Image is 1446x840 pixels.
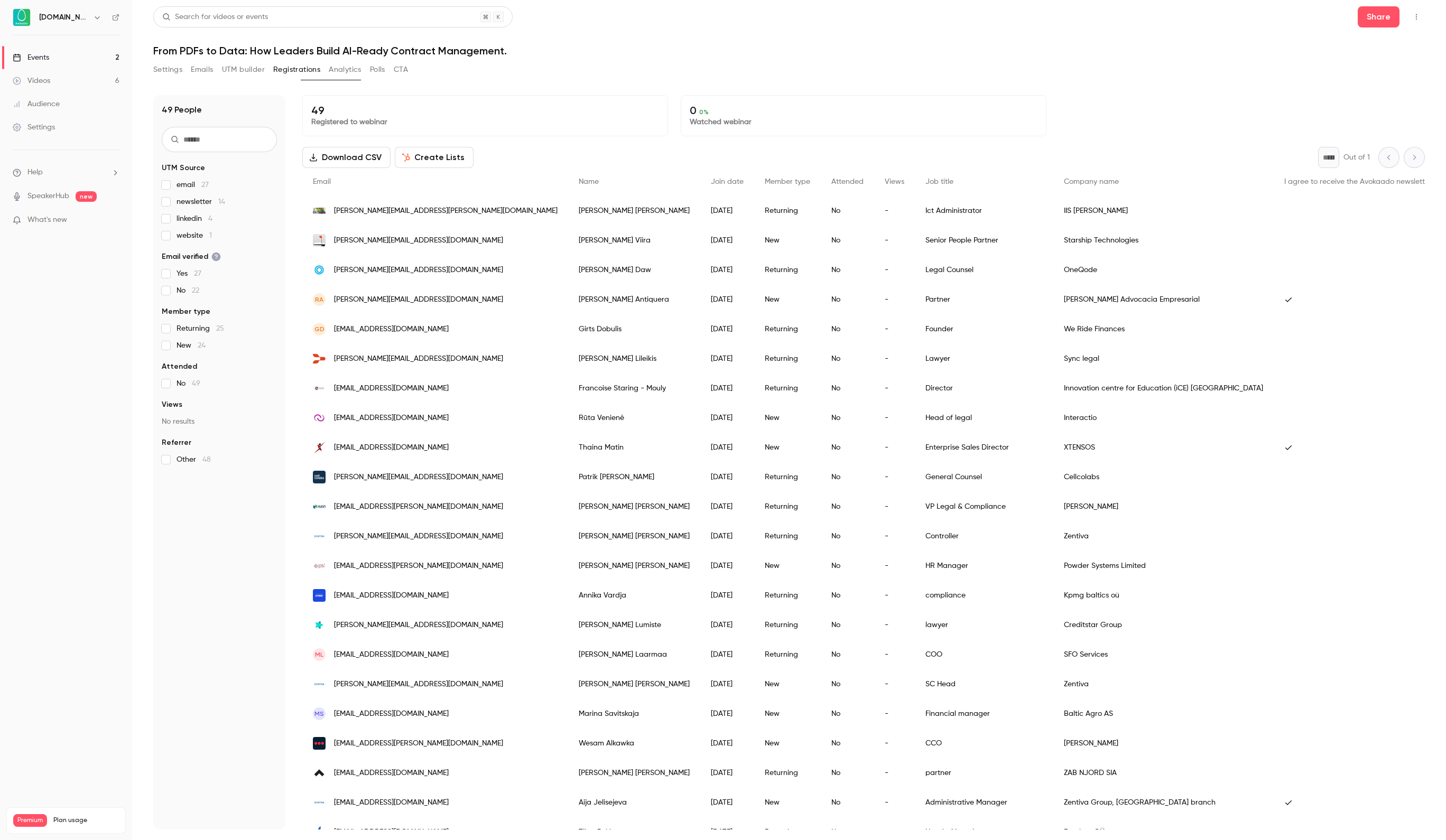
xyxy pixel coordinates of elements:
div: Returning [754,374,821,403]
div: New [754,285,821,314]
div: No [821,285,874,314]
div: No [821,669,874,699]
div: compliance [915,581,1053,610]
div: Controller [915,521,1053,551]
div: New [754,551,821,581]
div: [PERSON_NAME] [1053,492,1274,521]
div: General Counsel [915,462,1053,492]
div: - [874,403,915,433]
span: Company name [1064,178,1119,185]
span: [PERSON_NAME][EMAIL_ADDRESS][PERSON_NAME][DOMAIN_NAME] [334,206,558,217]
span: 1 [209,232,212,239]
div: Videos [13,76,50,86]
div: Zentiva [1053,521,1274,551]
span: Member type [162,306,210,317]
span: [EMAIL_ADDRESS][PERSON_NAME][DOMAIN_NAME] [334,561,503,572]
div: Baltic Agro AS [1053,699,1274,729]
div: Administrative Manager [915,788,1053,817]
span: [EMAIL_ADDRESS][DOMAIN_NAME] [334,827,449,838]
button: Download CSV [302,147,391,168]
div: Senior People Partner [915,226,1053,255]
div: [DATE] [700,255,754,285]
img: xtensos.com [313,441,326,454]
section: facet-groups [162,163,277,465]
div: - [874,640,915,669]
div: No [821,403,874,433]
div: [DATE] [700,610,754,640]
div: [PERSON_NAME] Laarmaa [568,640,700,669]
div: VP Legal & Compliance [915,492,1053,521]
div: No [821,374,874,403]
div: [PERSON_NAME] [PERSON_NAME] [568,551,700,581]
div: Girts Dobulis [568,314,700,344]
div: Powder Systems Limited [1053,551,1274,581]
img: powdersystems.com [313,559,326,572]
span: [EMAIL_ADDRESS][DOMAIN_NAME] [334,590,449,601]
div: [DATE] [700,374,754,403]
span: RA [315,295,323,304]
div: - [874,610,915,640]
div: Returning [754,196,821,226]
span: [EMAIL_ADDRESS][DOMAIN_NAME] [334,383,449,394]
div: [DATE] [700,196,754,226]
div: - [874,788,915,817]
div: We Ride Finances [1053,314,1274,344]
div: Marina Savitskaja [568,699,700,729]
div: Returning [754,758,821,788]
div: Lawyer [915,344,1053,374]
p: No results [162,416,277,427]
div: - [874,462,915,492]
div: [DATE] [700,699,754,729]
img: kpmg.com [313,589,326,602]
div: Settings [13,122,55,133]
img: isfrancescoredi.edu.it [313,208,326,214]
div: - [874,196,915,226]
div: IIS [PERSON_NAME] [1053,196,1274,226]
div: Partner [915,285,1053,314]
span: [PERSON_NAME][EMAIL_ADDRESS][DOMAIN_NAME] [334,235,503,246]
div: XTENSOS [1053,433,1274,462]
div: [DATE] [700,581,754,610]
div: No [821,226,874,255]
span: [EMAIL_ADDRESS][DOMAIN_NAME] [334,768,449,779]
div: [PERSON_NAME] Viira [568,226,700,255]
div: CCO [915,729,1053,758]
img: zentiva.com [313,678,326,690]
span: Plan usage [53,816,119,825]
div: Founder [915,314,1053,344]
div: No [821,640,874,669]
img: loomis.com [313,737,326,750]
div: [DATE] [700,433,754,462]
span: Job title [925,178,953,185]
div: No [821,433,874,462]
div: [PERSON_NAME] Daw [568,255,700,285]
div: No [821,610,874,640]
div: - [874,314,915,344]
div: Legal Counsel [915,255,1053,285]
img: njordlaw.lv [313,767,326,779]
img: fusebox.energy [313,826,326,838]
div: Innovation centre for Education (iCE) [GEOGRAPHIC_DATA] [1053,374,1274,403]
div: [DATE] [700,729,754,758]
div: Search for videos or events [162,12,268,23]
div: - [874,551,915,581]
div: Returning [754,581,821,610]
div: - [874,669,915,699]
div: [DATE] [700,344,754,374]
div: Returning [754,462,821,492]
div: - [874,374,915,403]
div: New [754,699,821,729]
img: creditstar.com [313,619,326,631]
button: Polls [370,61,385,78]
div: [PERSON_NAME] Lileikis [568,344,700,374]
div: No [821,551,874,581]
div: [PERSON_NAME] [PERSON_NAME] [568,669,700,699]
div: Enterprise Sales Director [915,433,1053,462]
div: No [821,729,874,758]
span: 49 [192,380,200,387]
div: Returning [754,255,821,285]
span: Join date [711,178,744,185]
div: Returning [754,640,821,669]
div: COO [915,640,1053,669]
div: [PERSON_NAME] Advocacia Empresarial [1053,285,1274,314]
